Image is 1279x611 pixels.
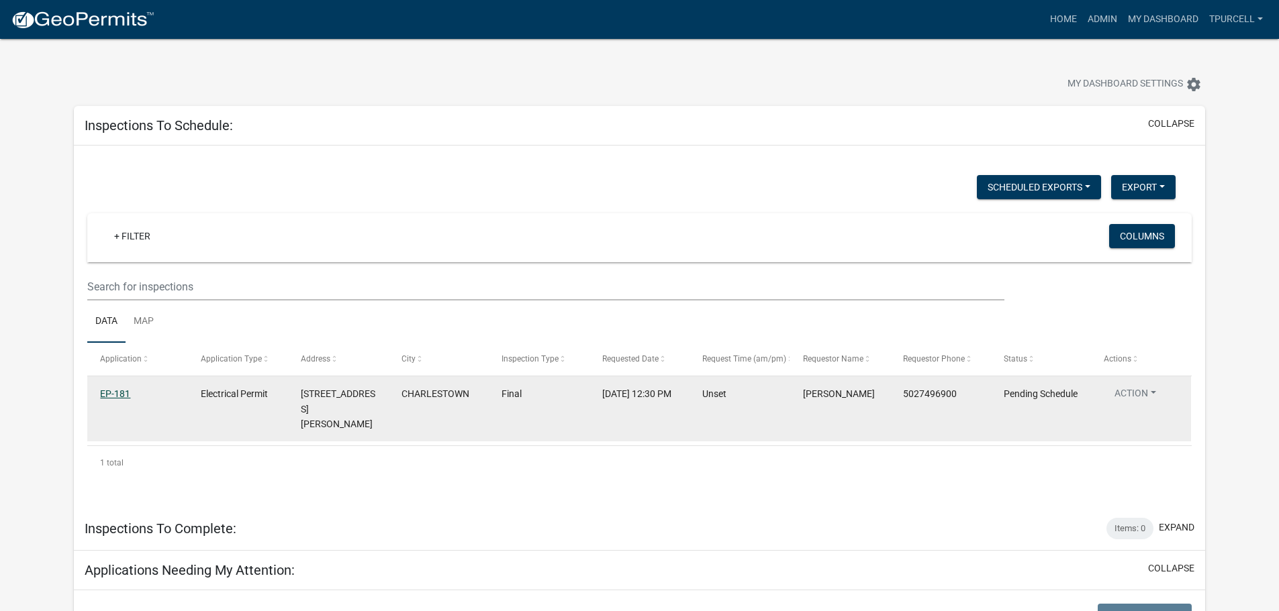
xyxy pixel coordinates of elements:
datatable-header-cell: Requested Date [589,343,690,375]
span: Application Type [201,354,262,364]
button: collapse [1148,117,1194,131]
a: Tpurcell [1204,7,1268,32]
span: Request Time (am/pm) [702,354,786,364]
button: expand [1159,520,1194,535]
button: Export [1111,175,1176,199]
span: Application [100,354,142,364]
datatable-header-cell: Application [87,343,187,375]
a: My Dashboard [1123,7,1204,32]
span: 7720 BETHANY RD [301,388,375,430]
i: settings [1186,76,1202,93]
span: CHARLESTOWN [401,388,469,399]
div: collapse [74,146,1205,507]
a: EP-181 [100,388,130,399]
span: Requested Date [602,354,659,364]
span: Actions [1104,354,1131,364]
span: Requestor Name [803,354,863,364]
h5: Inspections To Complete: [85,520,236,537]
a: Data [87,300,126,343]
span: My Dashboard Settings [1068,76,1183,93]
span: Tubby Purcell [803,388,875,399]
h5: Inspections To Schedule: [85,117,233,133]
button: Scheduled Exports [977,175,1101,199]
a: Home [1045,7,1082,32]
button: Columns [1109,224,1175,248]
datatable-header-cell: Actions [1091,343,1191,375]
div: Items: 0 [1106,518,1153,539]
input: Search for inspections [87,273,1004,300]
a: Admin [1082,7,1123,32]
div: 1 total [87,446,1192,480]
span: Status [1004,354,1027,364]
span: Final [502,388,522,399]
span: 11/07/2025, 12:30 PM [602,388,671,399]
datatable-header-cell: Status [990,343,1090,375]
span: City [401,354,416,364]
button: Action [1104,386,1167,406]
span: Requestor Phone [903,354,965,364]
span: Inspection Type [502,354,559,364]
span: Electrical Permit [201,388,268,399]
a: + Filter [103,224,161,248]
span: Unset [702,388,726,399]
datatable-header-cell: Application Type [188,343,288,375]
h5: Applications Needing My Attention: [85,562,295,578]
datatable-header-cell: City [389,343,489,375]
datatable-header-cell: Address [288,343,388,375]
datatable-header-cell: Requestor Name [790,343,890,375]
button: My Dashboard Settingssettings [1057,71,1213,97]
span: Pending Schedule [1004,388,1078,399]
datatable-header-cell: Request Time (am/pm) [690,343,790,375]
span: Address [301,354,330,364]
datatable-header-cell: Requestor Phone [890,343,990,375]
button: collapse [1148,561,1194,575]
span: 5027496900 [903,388,957,399]
datatable-header-cell: Inspection Type [489,343,589,375]
a: Map [126,300,162,343]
